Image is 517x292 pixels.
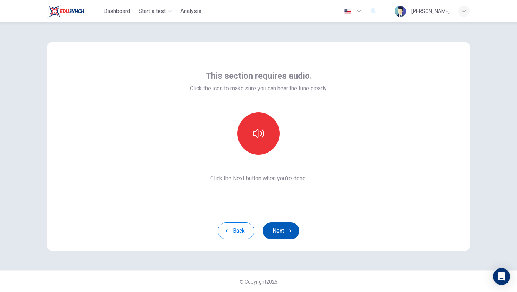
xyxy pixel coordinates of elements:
[263,222,299,239] button: Next
[240,279,277,285] span: © Copyright 2025
[180,7,202,15] span: Analysis
[411,7,450,15] div: [PERSON_NAME]
[190,174,327,183] span: Click the Next button when you’re done.
[493,268,510,285] div: Open Intercom Messenger
[343,9,352,14] img: en
[103,7,130,15] span: Dashboard
[190,84,327,93] span: Click the icon to make sure you can hear the tune clearly.
[101,5,133,18] button: Dashboard
[218,222,254,239] button: Back
[139,7,166,15] span: Start a test
[178,5,204,18] div: You need a license to access this content
[395,6,406,17] img: Profile picture
[178,5,204,18] button: Analysis
[47,4,101,18] a: EduSynch logo
[47,4,84,18] img: EduSynch logo
[205,70,312,82] span: This section requires audio.
[136,5,175,18] button: Start a test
